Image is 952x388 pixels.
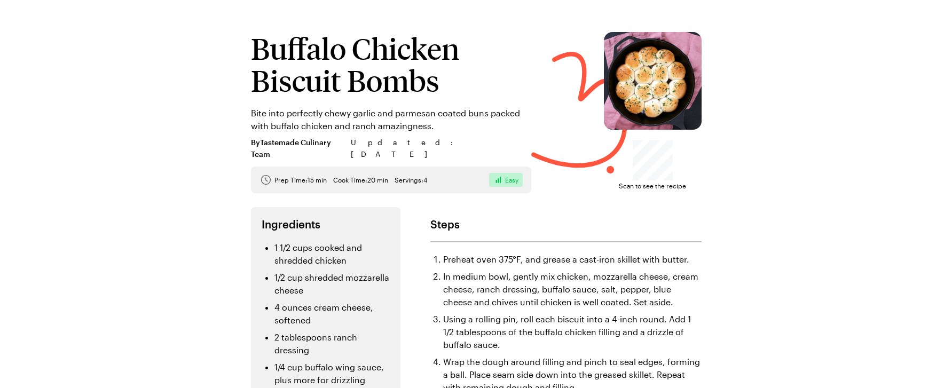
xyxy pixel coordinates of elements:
h2: Ingredients [262,218,390,231]
li: 2 tablespoons ranch dressing [274,331,390,357]
span: Cook Time: 20 min [333,176,388,184]
li: 4 ounces cream cheese, softened [274,301,390,327]
p: Bite into perfectly chewy garlic and parmesan coated buns packed with buffalo chicken and ranch a... [251,107,531,132]
span: Servings: 4 [395,176,427,184]
h1: Buffalo Chicken Biscuit Bombs [251,32,531,96]
li: Preheat oven 375°F, and grease a cast-iron skillet with butter. [443,253,702,266]
span: Prep Time: 15 min [274,176,327,184]
span: Scan to see the recipe [619,180,686,191]
span: Updated : [DATE] [351,137,531,160]
li: Using a rolling pin, roll each biscuit into a 4-inch round. Add 1 1/2 tablespoons of the buffalo ... [443,313,702,351]
span: Easy [505,176,518,184]
li: In medium bowl, gently mix chicken, mozzarella cheese, cream cheese, ranch dressing, buffalo sauc... [443,270,702,308]
li: 1 1/2 cups cooked and shredded chicken [274,241,390,267]
li: 1/2 cup shredded mozzarella cheese [274,271,390,297]
img: Buffalo Chicken Biscuit Bombs [604,32,702,130]
h2: Steps [430,218,702,231]
span: By Tastemade Culinary Team [251,137,344,160]
li: 1/4 cup buffalo wing sauce, plus more for drizzling [274,361,390,386]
